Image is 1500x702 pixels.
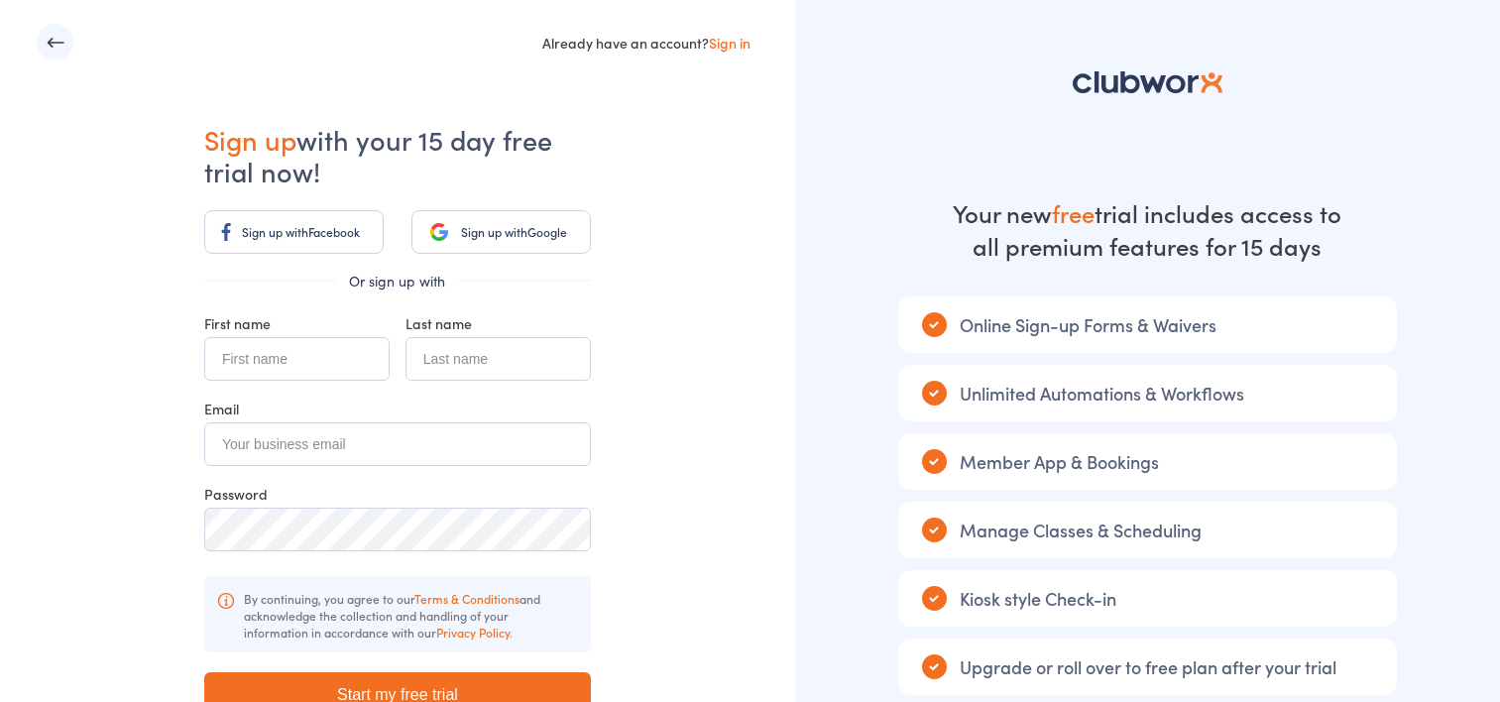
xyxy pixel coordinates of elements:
[204,123,591,186] h1: with your 15 day free trial now!
[204,484,591,504] div: Password
[898,296,1397,353] div: Online Sign-up Forms & Waivers
[405,337,591,381] input: Last name
[204,576,591,652] div: By continuing, you agree to our and acknowledge the collection and handling of your information i...
[204,399,591,418] div: Email
[414,590,519,607] a: Terms & Conditions
[898,639,1397,695] div: Upgrade or roll over to free plan after your trial
[1052,196,1095,229] strong: free
[204,422,591,466] input: Your business email
[898,365,1397,421] div: Unlimited Automations & Workflows
[204,271,591,291] div: Or sign up with
[411,210,591,254] a: Sign up withGoogle
[436,624,513,641] a: Privacy Policy.
[1073,71,1222,93] img: logo-81c5d2ba81851df8b7b8b3f485ec5aa862684ab1dc4821eed5b71d8415c3dc76.svg
[461,223,527,240] span: Sign up with
[204,337,390,381] input: First name
[405,313,591,333] div: Last name
[542,33,750,53] div: Already have an account?
[204,120,296,158] span: Sign up
[898,502,1397,558] div: Manage Classes & Scheduling
[242,223,308,240] span: Sign up with
[949,196,1345,262] div: Your new trial includes access to all premium features for 15 days
[204,313,390,333] div: First name
[898,570,1397,627] div: Kiosk style Check-in
[204,210,384,254] a: Sign up withFacebook
[898,433,1397,490] div: Member App & Bookings
[709,33,750,53] a: Sign in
